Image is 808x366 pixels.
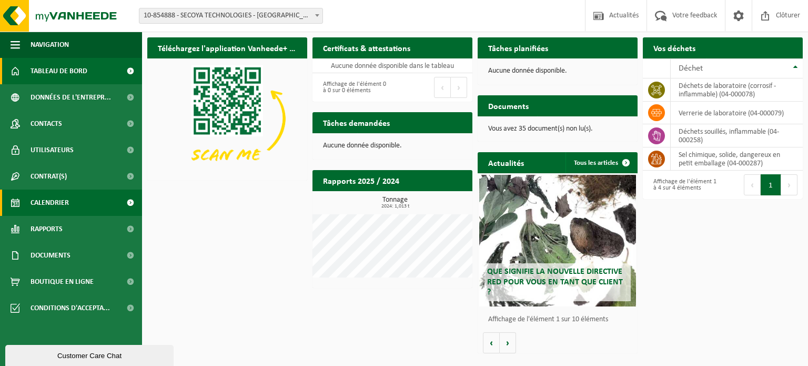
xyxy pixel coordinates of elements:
h2: Tâches demandées [312,112,400,133]
span: Boutique en ligne [31,269,94,295]
span: Données de l'entrepr... [31,84,111,111]
h2: Actualités [478,152,534,173]
button: Vorige [483,332,500,353]
span: Calendrier [31,190,69,216]
button: Previous [744,174,761,195]
h3: Tonnage [318,196,472,209]
td: sel chimique, solide, dangereux en petit emballage (04-000287) [671,147,803,171]
img: Download de VHEPlus App [147,58,307,179]
span: Que signifie la nouvelle directive RED pour vous en tant que client ? [487,268,623,296]
iframe: chat widget [5,343,176,366]
span: Déchet [679,64,703,73]
td: déchets souillés, inflammable (04-000258) [671,124,803,147]
h2: Vos déchets [643,37,706,58]
a: Tous les articles [565,152,637,173]
h2: Documents [478,95,539,116]
td: Aucune donnée disponible dans le tableau [312,58,472,73]
td: déchets de laboratoire (corrosif - inflammable) (04-000078) [671,78,803,102]
div: Affichage de l'élément 1 à 4 sur 4 éléments [648,173,718,196]
button: 1 [761,174,781,195]
button: Next [781,174,797,195]
a: Que signifie la nouvelle directive RED pour vous en tant que client ? [479,175,636,306]
span: Rapports [31,216,63,242]
span: Contrat(s) [31,163,67,190]
td: verrerie de laboratoire (04-000079) [671,102,803,124]
h2: Téléchargez l'application Vanheede+ maintenant! [147,37,307,58]
p: Aucune donnée disponible. [323,142,462,150]
button: Next [451,77,467,98]
span: Navigation [31,32,69,58]
span: Conditions d'accepta... [31,295,110,321]
button: Previous [434,77,451,98]
a: Consulter les rapports [381,191,471,212]
h2: Tâches planifiées [478,37,559,58]
p: Vous avez 35 document(s) non lu(s). [488,125,627,133]
p: Affichage de l'élément 1 sur 10 éléments [488,316,632,323]
h2: Certificats & attestations [312,37,421,58]
span: 2024: 1,013 t [318,204,472,209]
h2: Rapports 2025 / 2024 [312,170,410,191]
span: Tableau de bord [31,58,87,84]
span: Utilisateurs [31,137,74,163]
span: Documents [31,242,70,269]
span: 10-854888 - SECOYA TECHNOLOGIES - LOUVAIN-LA-NEUVE [139,8,323,24]
span: 10-854888 - SECOYA TECHNOLOGIES - LOUVAIN-LA-NEUVE [139,8,322,23]
p: Aucune donnée disponible. [488,67,627,75]
span: Contacts [31,111,62,137]
div: Affichage de l'élément 0 à 0 sur 0 éléments [318,76,387,99]
button: Volgende [500,332,516,353]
